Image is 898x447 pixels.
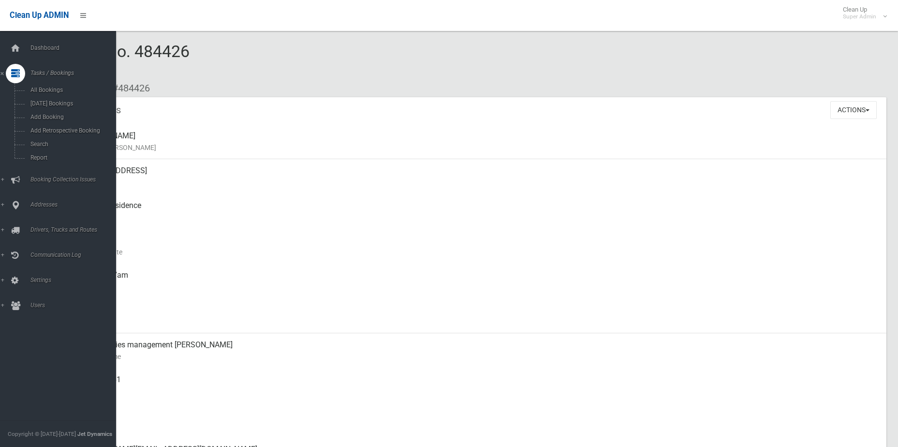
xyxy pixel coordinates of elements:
small: Collection Date [77,246,879,258]
div: [DATE] 9:57am [77,264,879,298]
small: Address [77,177,879,188]
div: [DATE] [77,229,879,264]
small: Super Admin [843,13,876,20]
span: Search [28,141,115,148]
div: 0451711561 [77,368,879,403]
span: Tasks / Bookings [28,70,123,76]
span: Add Booking [28,114,115,120]
div: [DATE] [77,298,879,333]
div: [PERSON_NAME] [77,124,879,159]
span: [DATE] Bookings [28,100,115,107]
span: All Bookings [28,87,115,93]
span: Clean Up [838,6,886,20]
small: Contact Name [77,351,879,362]
span: Booking Collection Issues [28,176,123,183]
span: Settings [28,277,123,283]
div: [STREET_ADDRESS] [77,159,879,194]
li: #484426 [105,79,150,97]
small: Zone [77,316,879,328]
span: Drivers, Trucks and Routes [28,226,123,233]
span: Report [28,154,115,161]
span: Copyright © [DATE]-[DATE] [8,431,76,437]
div: pillar facilities management [PERSON_NAME] [77,333,879,368]
small: Mobile [77,386,879,397]
small: Landline [77,420,879,432]
div: Front of Residence [77,194,879,229]
button: Actions [830,101,877,119]
span: Dashboard [28,45,123,51]
div: None given [77,403,879,438]
span: Addresses [28,201,123,208]
span: Clean Up ADMIN [10,11,69,20]
small: Pickup Point [77,211,879,223]
small: Collected At [77,281,879,293]
strong: Jet Dynamics [77,431,112,437]
span: Add Retrospective Booking [28,127,115,134]
span: Users [28,302,123,309]
span: Booking No. 484426 [43,42,190,79]
span: Communication Log [28,252,123,258]
small: Name of [PERSON_NAME] [77,142,879,153]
